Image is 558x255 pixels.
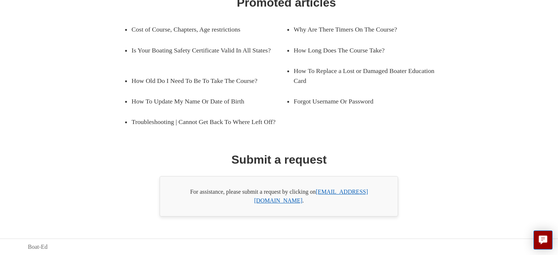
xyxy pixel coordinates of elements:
a: Cost of Course, Chapters, Age restrictions [131,19,275,40]
a: How To Replace a Lost or Damaged Boater Education Card [293,61,448,91]
a: Boat-Ed [28,243,47,251]
button: Live chat [533,230,552,249]
a: How To Update My Name Or Date of Birth [131,91,275,112]
a: Is Your Boating Safety Certificate Valid In All States? [131,40,286,61]
a: How Long Does The Course Take? [293,40,437,61]
div: For assistance, please submit a request by clicking on . [160,176,398,216]
a: How Old Do I Need To Be To Take The Course? [131,70,275,91]
a: Forgot Username Or Password [293,91,437,112]
a: Why Are There Timers On The Course? [293,19,437,40]
h1: Submit a request [231,151,327,168]
a: Troubleshooting | Cannot Get Back To Where Left Off? [131,112,286,132]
